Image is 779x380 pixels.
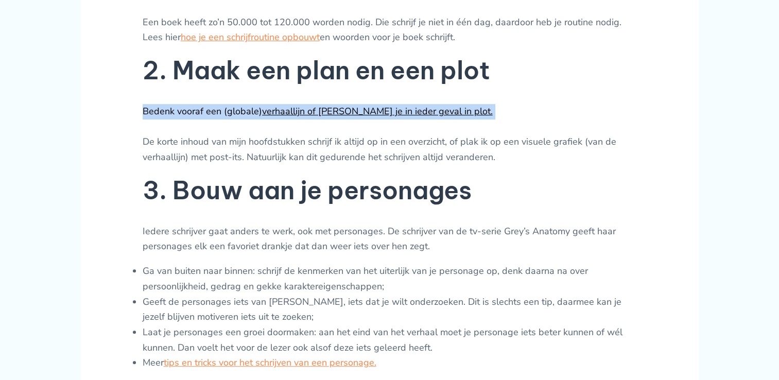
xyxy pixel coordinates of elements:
[164,356,376,369] a: tips en tricks voor het schrijven van een personage.
[143,264,637,294] li: Ga van buiten naar binnen: schrijf de kenmerken van het uiterlijk van je personage op, denk daarn...
[143,15,637,45] p: Een boek heeft zo’n 50.000 tot 120.000 worden nodig. Die schrijf je niet in één dag, daardoor heb...
[143,295,637,325] li: Geeft de personages iets van [PERSON_NAME], iets dat je wilt onderzoeken. Dit is slechts een tip,...
[143,104,637,165] p: Bedenk vooraf een (globale) De korte inhoud van mijn hoofdstukken schrijf ik altijd op in een ove...
[143,325,637,355] li: Laat je personages een groei doormaken: aan het eind van het verhaal moet je personage iets beter...
[143,175,637,206] h2: 3. Bouw aan je personages
[143,224,637,254] p: Iedere schrijver gaat anders te werk, ook met personages. De schrijver van de tv-serie Grey’s Ana...
[181,31,320,43] a: hoe je een schrijfroutine opbouwt
[143,355,637,371] li: Meer
[143,55,637,87] h2: 2. Maak een plan en een plot
[262,105,493,117] a: verhaallijn of [PERSON_NAME] je in ieder geval in plot.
